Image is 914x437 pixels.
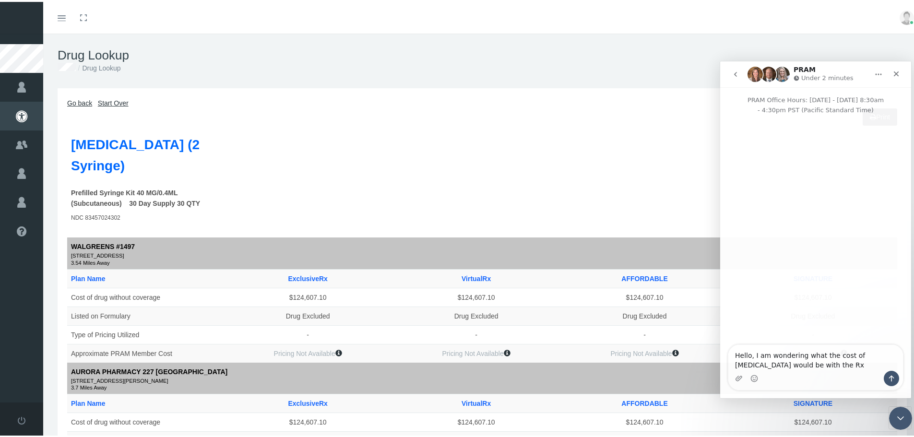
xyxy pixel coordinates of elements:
[560,286,729,305] td: $124,607.10
[560,342,729,361] td: Pricing Not Available
[729,392,897,411] th: SIGNATURE
[71,241,135,248] b: WALGREENS #1497
[560,392,729,411] th: AFFORDABLE
[392,286,560,305] td: $124,607.10
[392,411,560,430] td: $124,607.10
[720,59,911,396] iframe: Intercom live chat
[560,267,729,286] th: AFFORDABLE
[889,405,912,428] iframe: Intercom live chat
[98,97,129,105] a: Start Over
[392,323,560,342] td: -
[76,61,121,71] li: Drug Lookup
[71,132,231,175] label: [MEDICAL_DATA] (2 Syringe)
[71,212,120,221] label: NDC 83457024302
[71,383,893,388] small: 3.7 Miles Away
[71,186,231,207] label: Prefilled Syringe Kit 40 MG/0.4ML (Subcutaneous) 30 Day Supply 30 QTY
[224,392,392,411] th: ExclusiveRx
[729,411,897,430] td: $124,607.10
[392,305,560,323] td: Drug Excluded
[67,342,224,361] td: Approximate PRAM Member Cost
[560,323,729,342] td: -
[67,305,224,323] td: Listed on Formulary
[67,392,224,411] th: Plan Name
[71,250,893,259] small: [STREET_ADDRESS]
[67,97,92,105] a: Go back
[392,267,560,286] th: VirtualRx
[560,305,729,323] td: Drug Excluded
[224,286,392,305] td: $124,607.10
[67,286,224,305] td: Cost of drug without coverage
[900,9,914,23] img: user-placeholder.jpg
[224,267,392,286] th: ExclusiveRx
[224,342,392,361] td: Pricing Not Available
[71,259,893,263] small: 3.54 Miles Away
[392,342,560,361] td: Pricing Not Available
[224,305,392,323] td: Drug Excluded
[71,366,227,374] b: AURORA PHARMACY 227 [GEOGRAPHIC_DATA]
[58,46,907,61] h1: Drug Lookup
[67,267,224,286] th: Plan Name
[71,375,893,384] small: [STREET_ADDRESS][PERSON_NAME]
[392,392,560,411] th: VirtualRx
[67,411,224,430] td: Cost of drug without coverage
[560,411,729,430] td: $124,607.10
[224,411,392,430] td: $124,607.10
[224,323,392,342] td: -
[67,323,224,342] td: Type of Pricing Utilized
